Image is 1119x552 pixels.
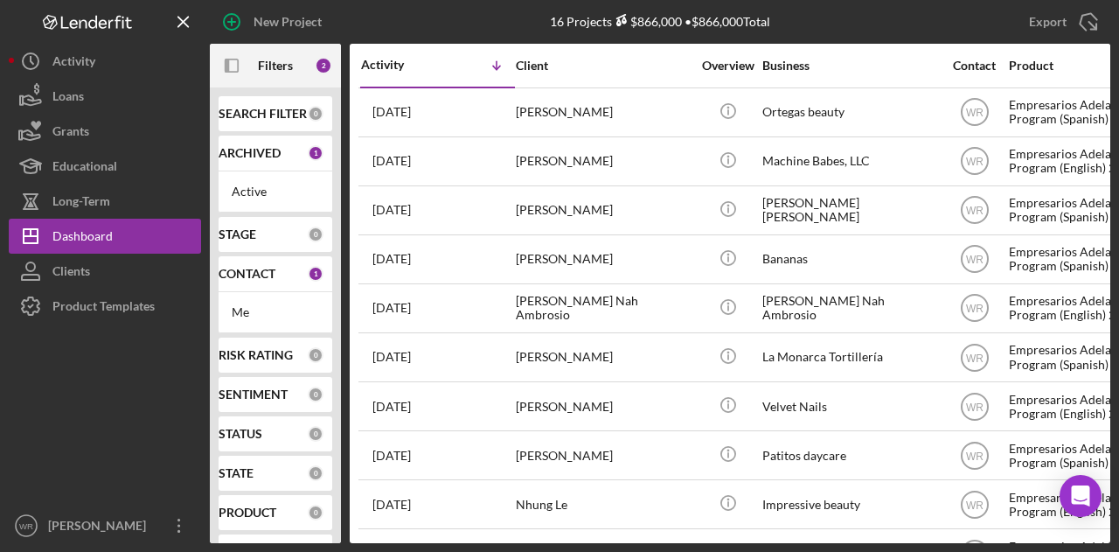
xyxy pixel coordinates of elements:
div: [PERSON_NAME] [PERSON_NAME] [762,187,937,234]
div: 0 [308,426,323,442]
div: Me [232,305,319,319]
div: [PERSON_NAME] [516,138,691,185]
text: WR [966,499,983,511]
div: Bananas [762,236,937,283]
div: Product Templates [52,289,155,328]
div: Educational [52,149,117,188]
div: Machine Babes, LLC [762,138,937,185]
div: [PERSON_NAME] [516,89,691,136]
time: 2025-09-05 18:16 [372,154,411,168]
time: 2025-08-27 23:06 [372,400,411,414]
button: Product Templates [9,289,201,324]
time: 2025-09-03 05:39 [372,252,411,266]
div: Loans [52,79,84,118]
text: WR [966,401,983,413]
div: 0 [308,505,323,521]
div: [PERSON_NAME] [516,334,691,381]
div: Contact [942,59,1007,73]
div: Dashboard [52,219,113,258]
div: 1 [308,145,323,161]
b: STAGE [219,227,256,241]
time: 2025-08-26 21:42 [372,449,411,463]
text: WR [966,303,983,315]
button: Loans [9,79,201,114]
div: 2 [315,57,332,74]
div: Ortegas beauty [762,89,937,136]
div: 1 [308,266,323,282]
div: Activity [361,58,438,72]
b: CONTACT [219,267,275,281]
div: La Monarca Tortillería [762,334,937,381]
div: Long-Term [52,184,110,223]
time: 2025-09-04 00:14 [372,203,411,217]
text: WR [19,521,33,531]
div: 0 [308,106,323,122]
text: WR [966,205,983,217]
div: Impressive beauty [762,481,937,528]
div: [PERSON_NAME] [516,383,691,430]
button: Long-Term [9,184,201,219]
div: Grants [52,114,89,153]
text: WR [966,450,983,462]
b: Filters [258,59,293,73]
text: WR [966,107,983,119]
div: [PERSON_NAME] Nah Ambrosio [762,285,937,332]
button: WR[PERSON_NAME] [9,508,201,543]
button: Activity [9,44,201,79]
div: [PERSON_NAME] [516,432,691,479]
div: 0 [308,347,323,363]
button: Export [1011,4,1110,39]
b: SENTIMENT [219,388,288,402]
div: Velvet Nails [762,383,937,430]
b: SEARCH FILTER [219,107,307,121]
div: [PERSON_NAME] [44,508,157,548]
button: Dashboard [9,219,201,254]
div: Nhung Le [516,481,691,528]
div: Client [516,59,691,73]
div: Overview [695,59,761,73]
time: 2025-08-30 22:31 [372,301,411,315]
time: 2025-08-28 01:08 [372,350,411,364]
div: [PERSON_NAME] [516,187,691,234]
div: 0 [308,387,323,402]
b: PRODUCT [219,506,276,520]
text: WR [966,254,983,266]
button: Grants [9,114,201,149]
div: 0 [308,465,323,481]
text: WR [966,352,983,364]
div: Activity [52,44,95,83]
div: Patitos daycare [762,432,937,479]
button: New Project [210,4,339,39]
div: New Project [254,4,322,39]
text: WR [966,156,983,168]
b: RISK RATING [219,348,293,362]
div: Clients [52,254,90,293]
b: STATE [219,466,254,480]
time: 2025-08-25 07:00 [372,498,411,512]
button: Educational [9,149,201,184]
div: Open Intercom Messenger [1060,475,1102,517]
div: 16 Projects • $866,000 Total [550,14,770,29]
button: Clients [9,254,201,289]
div: [PERSON_NAME] [516,236,691,283]
div: Export [1029,4,1067,39]
div: $866,000 [612,14,682,29]
div: Business [762,59,937,73]
div: Active [232,185,319,199]
time: 2025-09-07 15:14 [372,105,411,119]
b: ARCHIVED [219,146,281,160]
div: [PERSON_NAME] Nah Ambrosio [516,285,691,332]
b: STATUS [219,427,262,441]
div: 0 [308,227,323,242]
